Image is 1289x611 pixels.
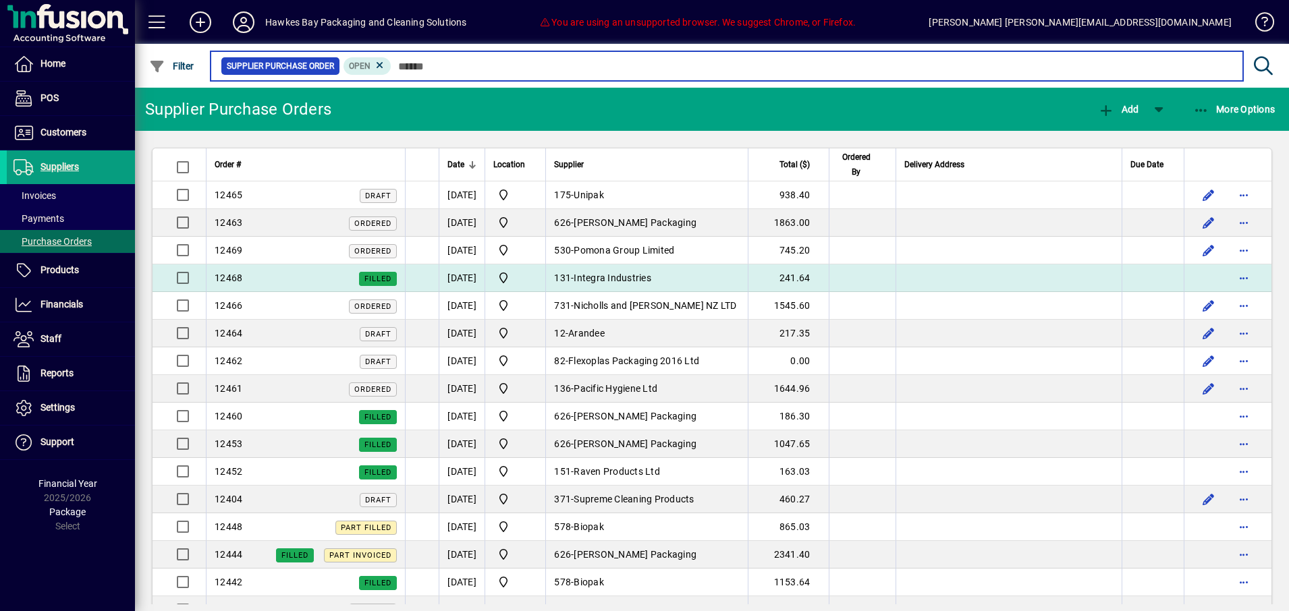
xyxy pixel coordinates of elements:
[215,494,242,504] span: 12404
[574,549,696,560] span: [PERSON_NAME] Packaging
[574,466,660,477] span: Raven Products Ltd
[779,157,810,172] span: Total ($)
[439,347,485,375] td: [DATE]
[748,292,829,320] td: 1545.60
[354,385,391,394] span: Ordered
[439,430,485,458] td: [DATE]
[364,413,391,421] span: Filled
[447,157,464,172] span: Date
[439,486,485,513] td: [DATE]
[354,219,391,228] span: Ordered
[439,541,485,569] td: [DATE]
[554,521,571,532] span: 578
[1130,157,1163,172] span: Due Date
[354,302,391,311] span: Ordered
[222,10,265,34] button: Profile
[439,569,485,596] td: [DATE]
[748,541,829,569] td: 2341.40
[1198,239,1219,261] button: Edit
[545,181,748,209] td: -
[545,403,748,430] td: -
[40,436,74,447] span: Support
[554,438,571,449] span: 626
[554,466,571,477] span: 151
[40,161,79,172] span: Suppliers
[1098,104,1139,115] span: Add
[574,411,696,421] span: [PERSON_NAME] Packaging
[439,209,485,237] td: [DATE]
[554,157,584,172] span: Supplier
[493,242,537,258] span: Central
[179,10,222,34] button: Add
[545,292,748,320] td: -
[748,237,829,264] td: 745.20
[215,245,242,256] span: 12469
[281,551,308,560] span: Filled
[574,245,674,256] span: Pomona Group Limited
[40,333,61,344] span: Staff
[1233,350,1255,372] button: More options
[568,355,699,366] span: Flexoplas Packaging 2016 Ltd
[545,264,748,292] td: -
[364,440,391,449] span: Filled
[1198,212,1219,233] button: Edit
[1193,104,1276,115] span: More Options
[215,411,242,421] span: 12460
[7,47,135,81] a: Home
[545,237,748,264] td: -
[215,577,242,587] span: 12442
[7,82,135,115] a: POS
[748,320,829,347] td: 217.35
[574,300,736,311] span: Nicholls and [PERSON_NAME] NZ LTD
[1233,488,1255,510] button: More options
[7,184,135,207] a: Invoices
[40,127,86,138] span: Customers
[554,577,571,587] span: 578
[554,355,566,366] span: 82
[1233,295,1255,316] button: More options
[748,486,829,513] td: 460.27
[493,297,537,314] span: Central
[40,264,79,275] span: Products
[215,157,397,172] div: Order #
[13,190,56,201] span: Invoices
[49,506,86,517] span: Package
[365,496,391,504] span: Draft
[545,375,748,403] td: -
[38,478,97,489] span: Financial Year
[540,17,856,28] span: You are using an unsupported browser. We suggest Chrome, or Firefox.
[574,521,604,532] span: Biopak
[748,458,829,486] td: 163.03
[149,61,194,71] span: Filter
[439,403,485,430] td: [DATE]
[7,426,135,459] a: Support
[1233,544,1255,565] button: More options
[574,438,696,449] span: [PERSON_NAME] Packaging
[545,347,748,375] td: -
[1233,461,1255,482] button: More options
[344,57,391,75] mat-chip: Completion Status: Open
[493,408,537,424] span: Central
[439,264,485,292] td: [DATE]
[1198,488,1219,510] button: Edit
[748,513,829,541] td: 865.03
[215,438,242,449] span: 12453
[545,513,748,541] td: -
[1198,350,1219,372] button: Edit
[365,192,391,200] span: Draft
[574,577,604,587] span: Biopak
[439,237,485,264] td: [DATE]
[7,391,135,425] a: Settings
[1198,378,1219,399] button: Edit
[545,458,748,486] td: -
[545,209,748,237] td: -
[7,116,135,150] a: Customers
[574,383,657,394] span: Pacific Hygiene Ltd
[1095,97,1142,121] button: Add
[1233,378,1255,399] button: More options
[1233,239,1255,261] button: More options
[215,521,242,532] span: 12448
[574,494,694,504] span: Supreme Cleaning Products
[545,541,748,569] td: -
[215,190,242,200] span: 12465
